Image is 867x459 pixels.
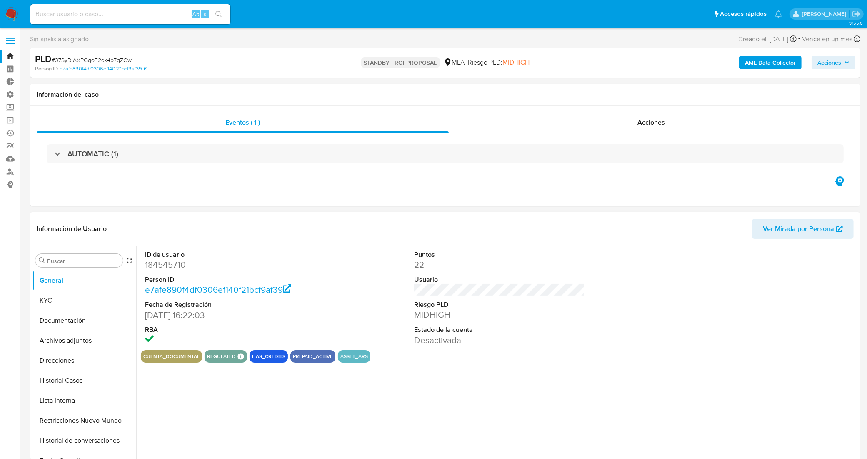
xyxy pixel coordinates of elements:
dt: Riesgo PLD [414,300,585,309]
button: Historial Casos [32,371,136,391]
button: Historial de conversaciones [32,431,136,451]
div: MLA [444,58,465,67]
a: Salir [852,10,861,18]
button: Archivos adjuntos [32,331,136,351]
button: Acciones [812,56,855,69]
dt: ID de usuario [145,250,316,259]
dt: Person ID [145,275,316,284]
dd: 184545710 [145,259,316,271]
button: Buscar [39,257,45,264]
h1: Información de Usuario [37,225,107,233]
button: regulated [207,355,236,358]
button: General [32,271,136,291]
h3: AUTOMATIC (1) [67,149,118,158]
span: Alt [192,10,199,18]
button: asset_ars [340,355,368,358]
dt: Puntos [414,250,585,259]
span: Sin analista asignado [30,35,89,44]
span: # 37SyDlAXPGqoF2ck4p7qZGwj [52,56,133,64]
button: search-icon [210,8,227,20]
h1: Información del caso [37,90,854,99]
span: Acciones [817,56,841,69]
button: AML Data Collector [739,56,802,69]
dd: Desactivada [414,334,585,346]
span: s [204,10,206,18]
button: KYC [32,291,136,311]
span: Ver Mirada por Persona [763,219,834,239]
dt: Estado de la cuenta [414,325,585,334]
span: Acciones [637,118,665,127]
dt: Fecha de Registración [145,300,316,309]
a: e7afe890f4df0306ef140f21bcf9af39 [145,283,292,296]
span: Eventos ( 1 ) [225,118,260,127]
dd: 22 [414,259,585,271]
input: Buscar usuario o caso... [30,9,230,20]
button: prepaid_active [293,355,333,358]
b: Person ID [35,65,58,73]
div: AUTOMATIC (1) [47,144,844,163]
span: MIDHIGH [503,58,530,67]
button: cuenta_documental [143,355,200,358]
input: Buscar [47,257,120,265]
button: Documentación [32,311,136,331]
button: Restricciones Nuevo Mundo [32,411,136,431]
b: AML Data Collector [745,56,796,69]
p: leandro.caroprese@mercadolibre.com [802,10,849,18]
button: Direcciones [32,351,136,371]
b: PLD [35,52,52,65]
a: e7afe890f4df0306ef140f21bcf9af39 [60,65,147,73]
button: Ver Mirada por Persona [752,219,854,239]
span: Riesgo PLD: [468,58,530,67]
span: Vence en un mes [802,35,852,44]
dd: MIDHIGH [414,309,585,321]
div: Creado el: [DATE] [738,33,797,45]
span: Accesos rápidos [720,10,767,18]
a: Notificaciones [775,10,782,18]
p: STANDBY - ROI PROPOSAL [361,57,440,68]
button: has_credits [252,355,285,358]
dd: [DATE] 16:22:03 [145,309,316,321]
button: Volver al orden por defecto [126,257,133,266]
dt: Usuario [414,275,585,284]
dt: RBA [145,325,316,334]
button: Lista Interna [32,391,136,411]
span: - [798,33,800,45]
